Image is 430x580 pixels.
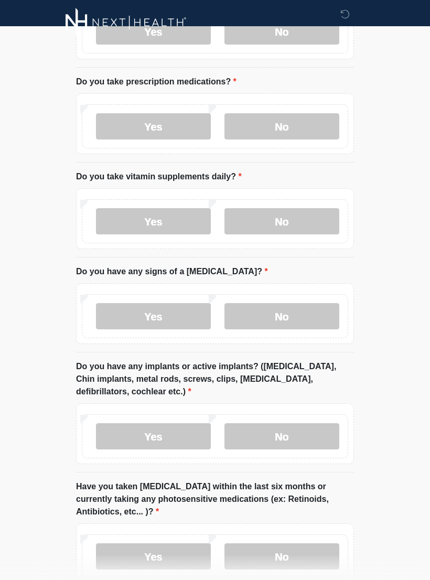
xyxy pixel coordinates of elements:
label: No [224,543,339,570]
label: No [224,208,339,234]
label: Do you take prescription medications? [76,76,236,88]
label: Yes [96,543,211,570]
img: Next-Health Logo [66,8,187,37]
label: Yes [96,113,211,139]
label: No [224,113,339,139]
label: Yes [96,423,211,449]
label: Yes [96,208,211,234]
label: No [224,423,339,449]
label: Do you take vitamin supplements daily? [76,170,242,183]
label: Do you have any signs of a [MEDICAL_DATA]? [76,265,268,278]
label: Yes [96,303,211,329]
label: Do you have any implants or active implants? ([MEDICAL_DATA], Chin implants, metal rods, screws, ... [76,360,354,398]
label: Have you taken [MEDICAL_DATA] within the last six months or currently taking any photosensitive m... [76,480,354,518]
label: No [224,303,339,329]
